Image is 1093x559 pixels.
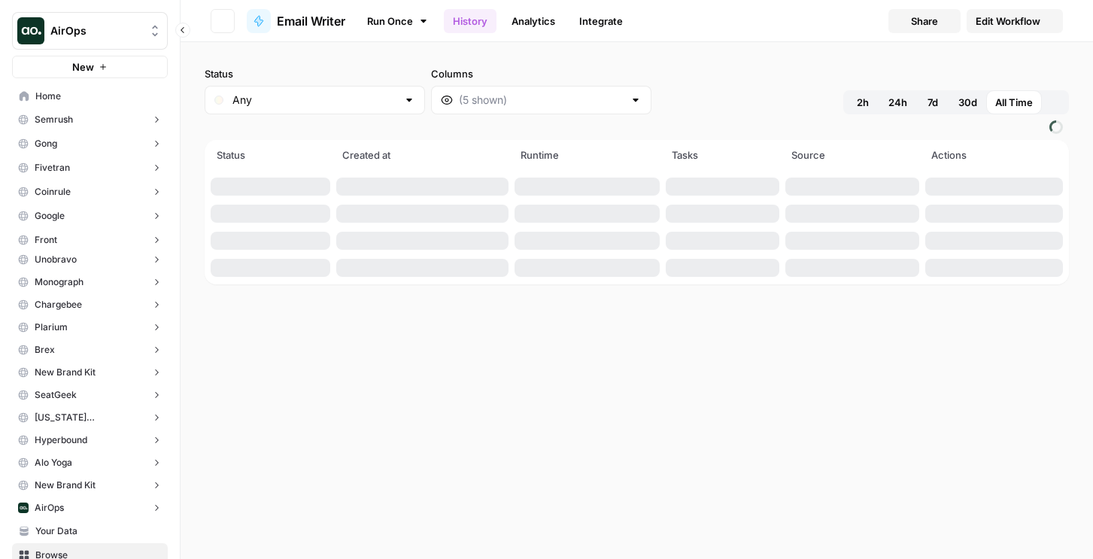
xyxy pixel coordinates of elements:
a: Home [12,84,168,108]
th: Created at [333,140,512,173]
span: Email Writer [277,12,345,30]
th: Tasks [663,140,782,173]
button: 24h [879,90,916,114]
button: [US_STATE][GEOGRAPHIC_DATA] [12,406,168,429]
span: Hyperbound [35,433,87,447]
span: Chargebee [35,298,82,311]
button: Monograph [12,271,168,293]
img: AirOps Logo [17,17,44,44]
span: Alo Yoga [35,456,72,469]
button: Semrush [12,108,168,131]
button: Front [12,229,168,251]
span: 2h [857,95,869,110]
th: Status [208,140,333,173]
input: (5 shown) [459,93,624,108]
button: Google [12,205,168,227]
button: New [12,56,168,78]
span: Monograph [35,275,83,289]
a: Run Once [357,8,438,34]
label: Status [205,66,425,81]
span: 24h [888,95,907,110]
span: All Time [995,95,1033,110]
button: Gong [12,132,168,155]
span: Coinrule [35,185,71,199]
span: AirOps [50,23,141,38]
button: 7d [916,90,949,114]
button: Brex [12,339,168,361]
span: Gong [35,137,57,150]
span: Your Data [35,524,161,538]
th: Source [782,140,922,173]
span: Plarium [35,321,68,334]
button: Chargebee [12,293,168,316]
button: Coinrule [12,181,168,203]
button: New Brand Kit [12,361,168,384]
span: 30d [958,95,977,110]
span: [US_STATE][GEOGRAPHIC_DATA] [35,411,145,424]
span: Home [35,90,161,103]
span: New Brand Kit [35,366,96,379]
span: Brex [35,343,55,357]
span: New [72,59,94,74]
th: Actions [922,140,1066,173]
img: yjux4x3lwinlft1ym4yif8lrli78 [18,503,29,513]
a: Edit Workflow [967,9,1063,33]
a: History [444,9,496,33]
span: AirOps [35,501,64,515]
a: Your Data [12,519,168,543]
span: New Brand Kit [35,478,96,492]
a: Analytics [502,9,564,33]
span: Share [911,14,938,29]
button: AirOps [12,497,168,519]
span: SeatGeek [35,388,77,402]
span: Front [35,233,57,247]
button: Unobravo [12,248,168,271]
button: New Brand Kit [12,474,168,497]
a: Email Writer [247,9,345,33]
button: Hyperbound [12,429,168,451]
span: Edit Workflow [976,14,1040,29]
span: 7d [928,95,938,110]
button: Alo Yoga [12,451,168,474]
span: Fivetran [35,161,70,175]
span: Google [35,209,65,223]
button: 2h [846,90,879,114]
button: Share [888,9,961,33]
button: Plarium [12,316,168,339]
input: Any [232,93,397,108]
button: Fivetran [12,156,168,179]
label: Columns [431,66,651,81]
th: Runtime [512,140,663,173]
span: Unobravo [35,253,77,266]
button: 30d [949,90,986,114]
span: Semrush [35,113,73,126]
button: SeatGeek [12,384,168,406]
button: Workspace: AirOps [12,12,168,50]
a: Integrate [570,9,632,33]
